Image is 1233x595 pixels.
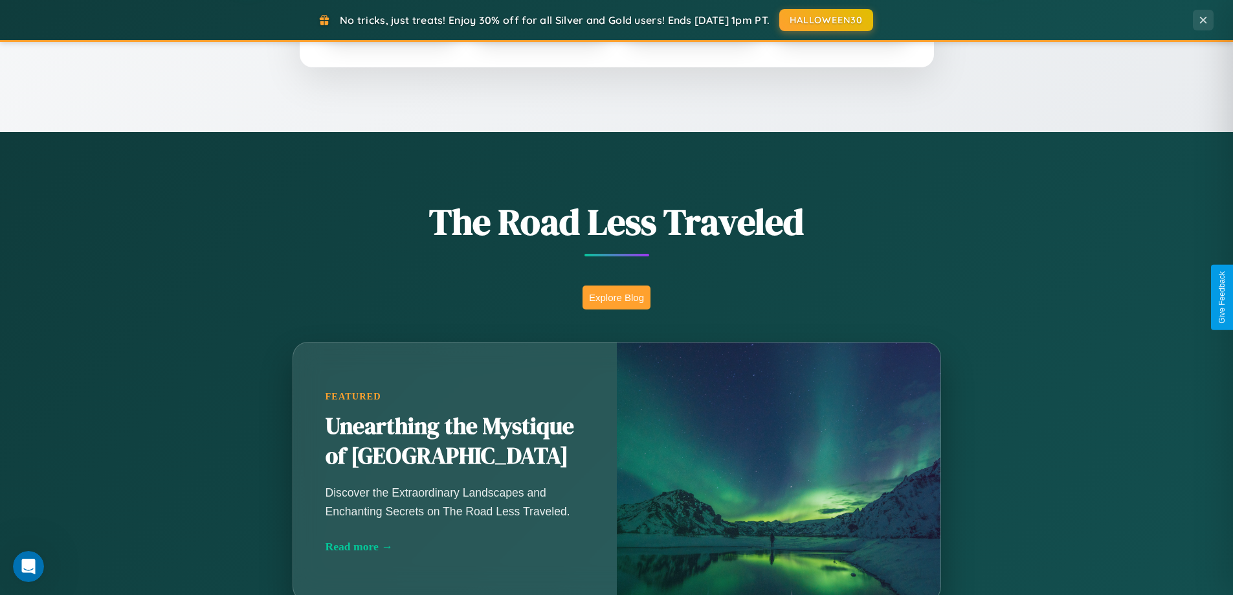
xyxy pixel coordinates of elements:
div: Read more → [326,540,584,554]
div: Featured [326,391,584,402]
span: No tricks, just treats! Enjoy 30% off for all Silver and Gold users! Ends [DATE] 1pm PT. [340,14,770,27]
h2: Unearthing the Mystique of [GEOGRAPHIC_DATA] [326,412,584,471]
button: Explore Blog [583,286,650,309]
div: Give Feedback [1217,271,1227,324]
iframe: Intercom live chat [13,551,44,582]
h1: The Road Less Traveled [228,197,1005,247]
p: Discover the Extraordinary Landscapes and Enchanting Secrets on The Road Less Traveled. [326,484,584,520]
button: HALLOWEEN30 [779,9,873,31]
